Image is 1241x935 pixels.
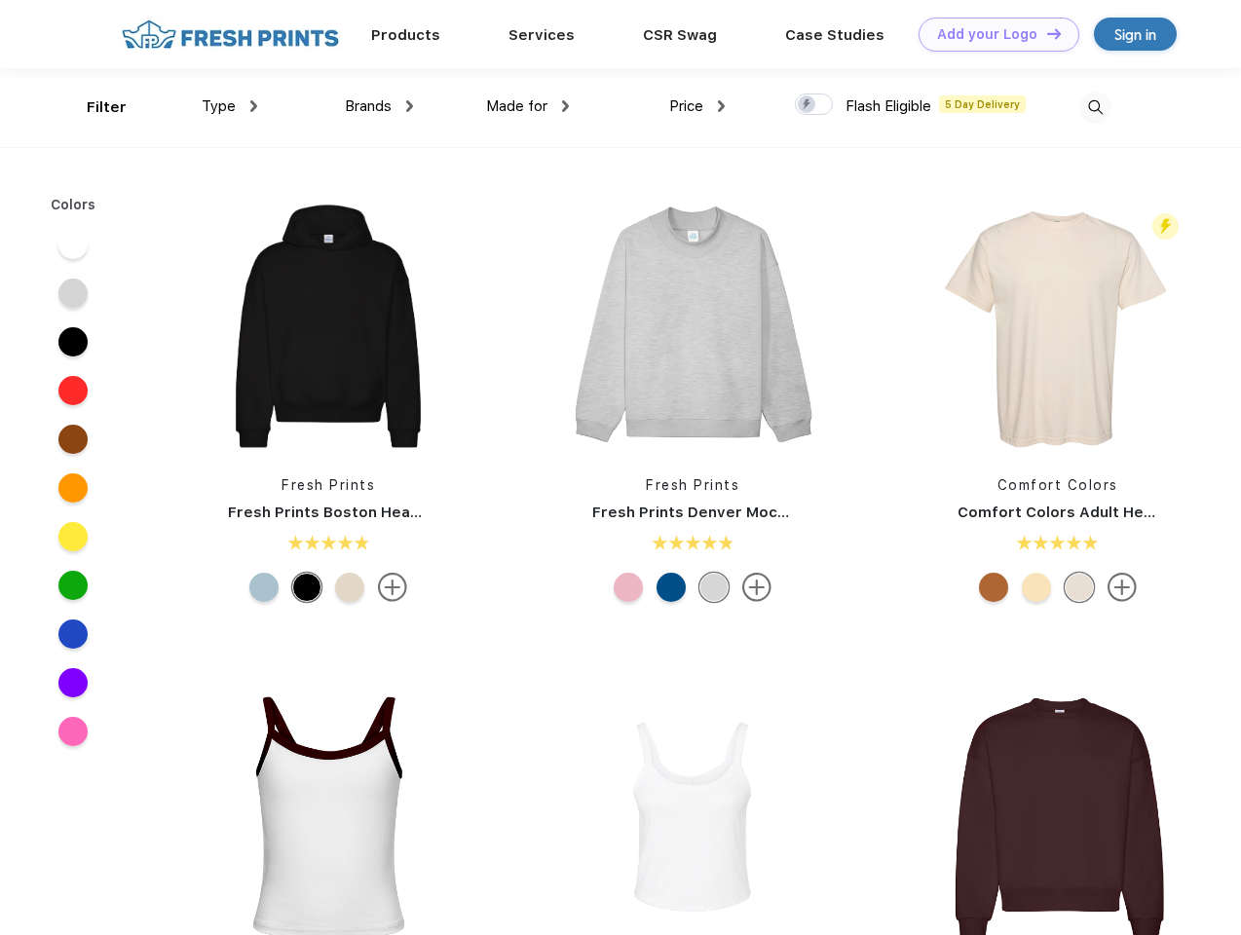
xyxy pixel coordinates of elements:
img: more.svg [1108,573,1137,602]
div: Pink [614,573,643,602]
span: Flash Eligible [846,97,931,115]
a: Comfort Colors [997,477,1118,493]
img: dropdown.png [562,100,569,112]
img: dropdown.png [718,100,725,112]
div: Filter [87,96,127,119]
img: func=resize&h=266 [928,197,1187,456]
img: desktop_search.svg [1079,92,1111,124]
img: DT [1047,28,1061,39]
span: 5 Day Delivery [939,95,1026,113]
div: Sign in [1114,23,1156,46]
div: Ash Grey [699,573,729,602]
div: Royal Blue [657,573,686,602]
img: more.svg [742,573,771,602]
div: Yam [979,573,1008,602]
span: Type [202,97,236,115]
img: fo%20logo%202.webp [116,18,345,52]
div: Ivory [1065,573,1094,602]
img: dropdown.png [406,100,413,112]
div: Black [292,573,321,602]
div: Sand [335,573,364,602]
a: Fresh Prints [282,477,375,493]
img: flash_active_toggle.svg [1152,213,1179,240]
span: Made for [486,97,547,115]
span: Price [669,97,703,115]
img: dropdown.png [250,100,257,112]
img: more.svg [378,573,407,602]
div: Slate Blue [249,573,279,602]
span: Brands [345,97,392,115]
div: Banana [1022,573,1051,602]
img: func=resize&h=266 [563,197,822,456]
img: func=resize&h=266 [199,197,458,456]
a: Products [371,26,440,44]
div: Add your Logo [937,26,1037,43]
div: Colors [36,195,111,215]
a: Sign in [1094,18,1177,51]
a: Fresh Prints [646,477,739,493]
a: Fresh Prints Boston Heavyweight Hoodie [228,504,536,521]
a: Fresh Prints Denver Mock Neck Heavyweight Sweatshirt [592,504,1015,521]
